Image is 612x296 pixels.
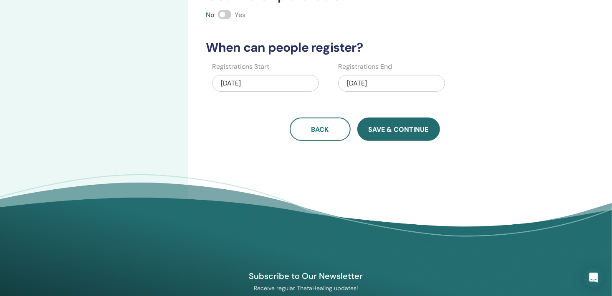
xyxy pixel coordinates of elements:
span: Save & Continue [369,125,429,134]
button: Save & Continue [357,118,440,141]
label: Registrations Start [212,62,269,72]
p: Receive regular ThetaHealing updates! [210,284,402,292]
h3: When can people register? [201,40,529,55]
span: Back [311,125,329,134]
div: [DATE] [338,75,445,92]
span: No [206,10,215,19]
div: Open Intercom Messenger [584,268,604,288]
div: [DATE] [212,75,319,92]
label: Registrations End [338,62,392,72]
span: Yes [235,10,245,19]
h4: Subscribe to Our Newsletter [210,271,402,281]
button: Back [290,118,351,141]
